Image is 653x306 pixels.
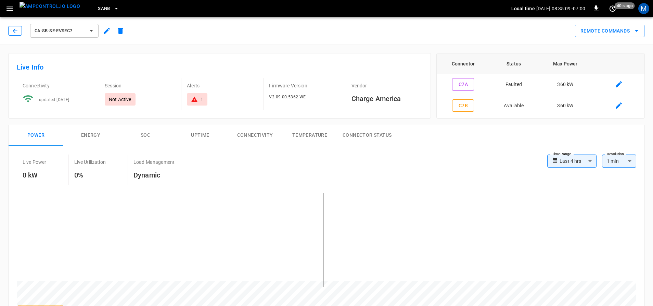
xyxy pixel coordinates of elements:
[105,82,176,89] p: Session
[615,2,635,9] span: 40 s ago
[552,151,571,157] label: Time Range
[269,95,306,99] span: V2.09.00.5362.WE
[490,74,538,95] td: Faulted
[17,62,422,73] h6: Live Info
[187,82,258,89] p: Alerts
[95,2,122,15] button: SanB
[282,124,337,146] button: Temperature
[351,82,422,89] p: Vendor
[9,124,63,146] button: Power
[511,5,535,12] p: Local time
[536,5,585,12] p: [DATE] 08:35:09 -07:00
[228,124,282,146] button: Connectivity
[437,53,490,74] th: Connector
[437,53,644,116] table: connector table
[602,155,636,168] div: 1 min
[20,2,80,11] img: ampcontrol.io logo
[452,99,474,112] button: C7B
[490,95,538,117] td: Available
[133,170,175,181] h6: Dynamic
[39,97,69,102] span: updated [DATE]
[538,95,593,117] td: 360 kW
[201,96,203,103] div: 1
[575,25,645,37] div: remote commands options
[351,93,422,104] h6: Charge America
[109,96,131,103] p: Not Active
[23,170,47,181] h6: 0 kW
[538,53,593,74] th: Max Power
[98,5,110,13] span: SanB
[23,159,47,166] p: Live Power
[269,82,340,89] p: Firmware Version
[575,25,645,37] button: Remote Commands
[638,3,649,14] div: profile-icon
[452,78,474,91] button: C7A
[538,74,593,95] td: 360 kW
[337,124,397,146] button: Connector Status
[490,53,538,74] th: Status
[74,170,106,181] h6: 0%
[607,3,618,14] button: set refresh interval
[35,27,85,35] span: ca-sb-se-evseC7
[560,155,597,168] div: Last 4 hrs
[118,124,173,146] button: SOC
[74,159,106,166] p: Live Utilization
[173,124,228,146] button: Uptime
[63,124,118,146] button: Energy
[30,24,99,38] button: ca-sb-se-evseC7
[133,159,175,166] p: Load Management
[23,82,93,89] p: Connectivity
[607,151,624,157] label: Resolution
